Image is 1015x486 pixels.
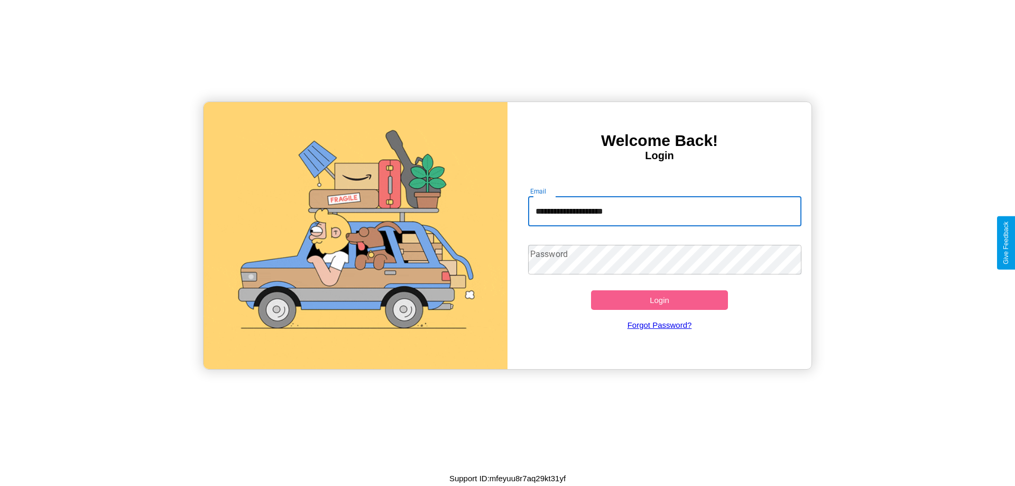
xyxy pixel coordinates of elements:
h4: Login [508,150,811,162]
div: Give Feedback [1002,222,1010,264]
label: Email [530,187,547,196]
button: Login [591,290,728,310]
a: Forgot Password? [523,310,797,340]
p: Support ID: mfeyuu8r7aq29kt31yf [449,471,566,485]
img: gif [204,102,508,369]
h3: Welcome Back! [508,132,811,150]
